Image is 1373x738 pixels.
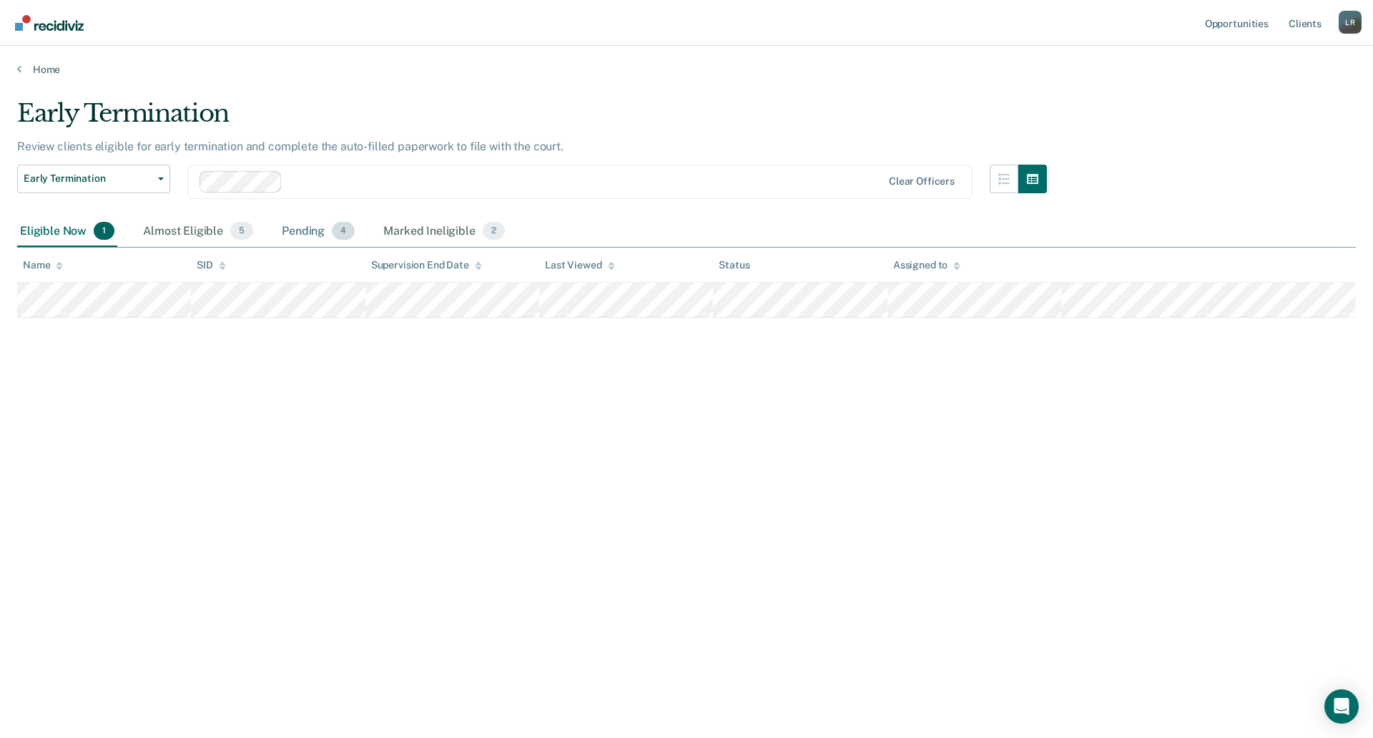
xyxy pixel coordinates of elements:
span: 4 [332,222,355,241]
div: Assigned to [893,259,960,271]
div: Clear officers [889,175,955,188]
div: L R [1339,11,1362,34]
div: SID [197,259,226,271]
span: 1 [94,222,114,241]
div: Marked Ineligible2 [380,216,508,248]
div: Eligible Now1 [17,216,117,248]
span: 5 [230,222,253,241]
div: Pending4 [279,216,358,248]
div: Open Intercom Messenger [1324,689,1359,724]
div: Last Viewed [545,259,614,271]
div: Early Termination [17,99,1047,140]
div: Status [719,259,749,271]
span: 2 [483,222,505,241]
a: Home [17,63,1356,76]
span: Early Termination [24,173,152,185]
div: Supervision End Date [371,259,482,271]
div: Name [23,259,63,271]
div: Almost Eligible5 [140,216,256,248]
button: Profile dropdown button [1339,11,1362,34]
img: Recidiviz [15,15,84,31]
p: Review clients eligible for early termination and complete the auto-filled paperwork to file with... [17,140,564,153]
button: Early Termination [17,165,170,193]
